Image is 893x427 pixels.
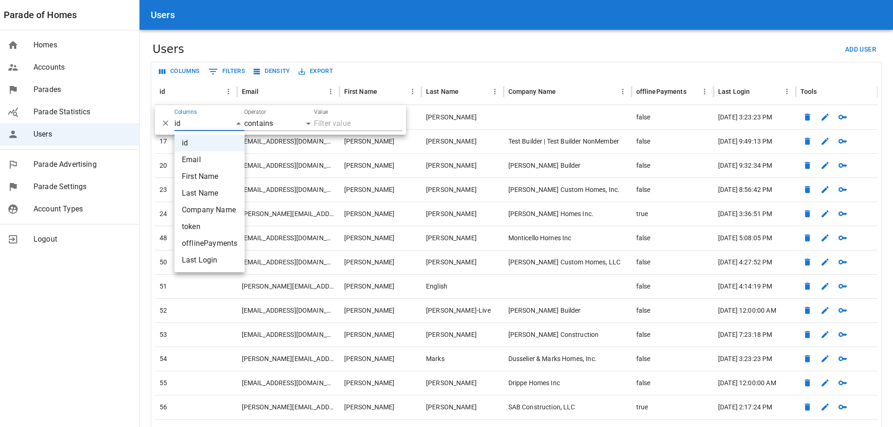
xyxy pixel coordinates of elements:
[174,151,245,168] li: Email
[174,218,245,235] li: token
[174,202,245,218] li: Company Name
[174,235,245,252] li: offlinePayments
[174,252,245,269] li: Last Login
[174,135,245,151] li: id
[174,185,245,202] li: Last Name
[174,168,245,185] li: First Name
